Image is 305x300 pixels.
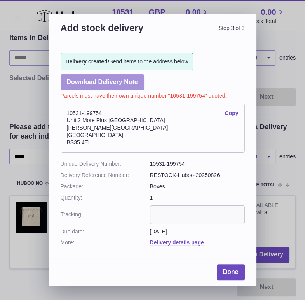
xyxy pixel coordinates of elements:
[61,239,150,246] dt: More:
[61,183,150,190] dt: Package:
[217,264,245,280] a: Done
[150,239,204,246] a: Delivery details page
[150,194,245,202] dd: 1
[61,90,245,100] p: Parcels must have their own unique number "10531-199754" quoted.
[61,104,245,153] address: 10531-199754 Unit 2 More Plus [GEOGRAPHIC_DATA] [PERSON_NAME][GEOGRAPHIC_DATA] [GEOGRAPHIC_DATA] ...
[150,172,245,179] dd: RESTOCK-Huboo-20250826
[150,228,245,235] dd: [DATE]
[150,160,245,168] dd: 10531-199754
[66,58,188,65] span: Send items to the address below
[61,74,144,90] a: Download Delivery Note
[225,110,239,117] a: Copy
[61,22,153,43] h3: Add stock delivery
[61,172,150,179] dt: Delivery Reference Number:
[153,22,245,43] span: Step 3 of 3
[61,194,150,202] dt: Quantity:
[61,205,150,224] dt: Tracking:
[66,58,110,65] strong: Delivery created!
[61,160,150,168] dt: Unique Delivery Number:
[61,228,150,235] dt: Due date:
[150,183,245,190] dd: Boxes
